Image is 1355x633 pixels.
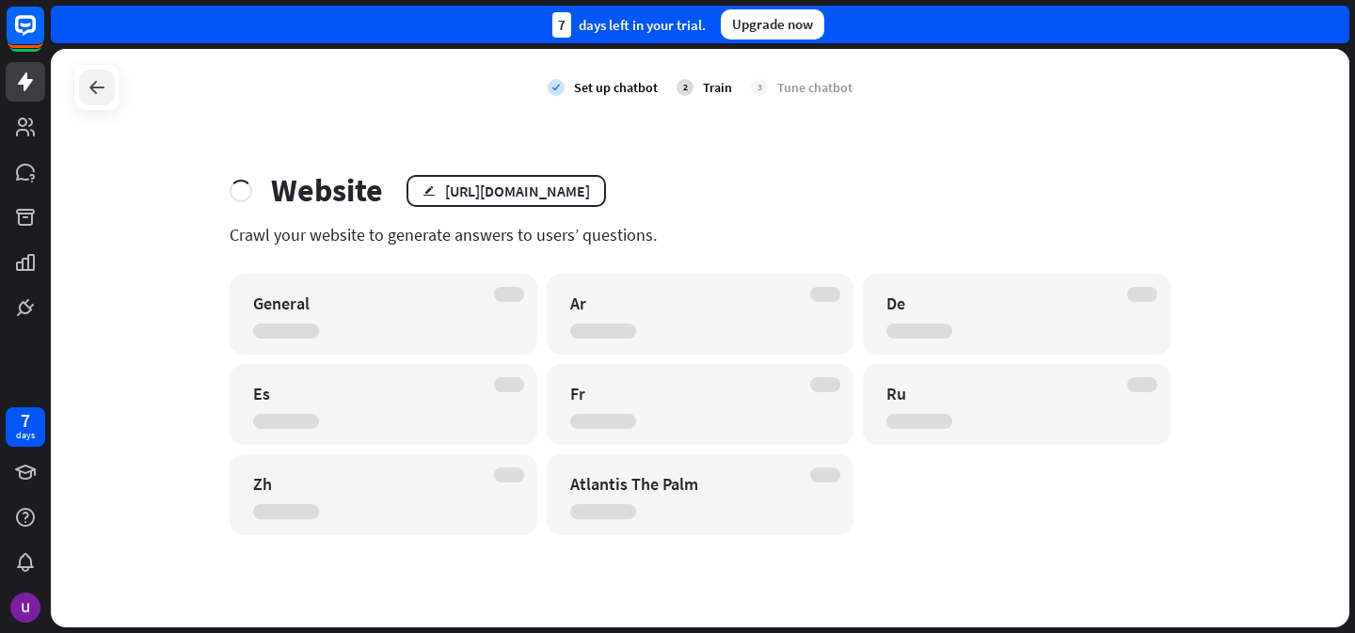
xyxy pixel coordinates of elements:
div: Ru [886,383,1114,404]
div: Ar [570,293,798,314]
div: Fr [570,383,798,404]
div: Upgrade now [721,9,824,40]
div: Es [253,383,481,404]
i: check [548,79,565,96]
div: Set up chatbot [574,79,658,96]
div: 7 [21,412,30,429]
div: Train [703,79,732,96]
div: General [253,293,481,314]
div: Atlantis The Palm [570,473,798,495]
i: edit [422,184,436,197]
div: Website [271,171,383,210]
div: Tune chatbot [777,79,853,96]
div: 2 [677,79,693,96]
div: days left in your trial. [552,12,706,38]
button: Open LiveChat chat widget [15,8,72,64]
div: days [16,429,35,442]
div: 7 [552,12,571,38]
div: De [886,293,1114,314]
a: 7 days [6,407,45,447]
div: [URL][DOMAIN_NAME] [445,182,590,200]
div: 3 [751,79,768,96]
div: Crawl your website to generate answers to users’ questions. [230,224,1171,245]
div: Zh [253,473,481,495]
